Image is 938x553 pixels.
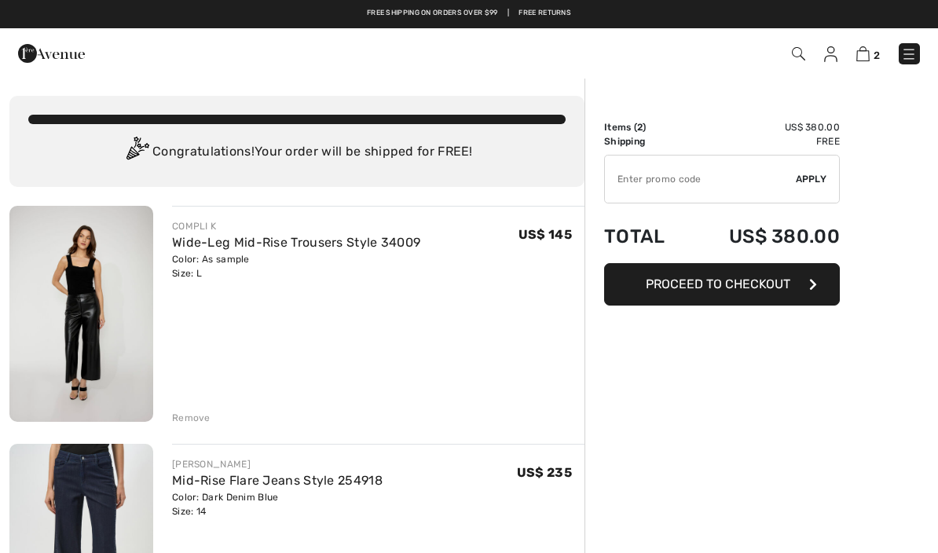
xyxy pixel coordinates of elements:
a: Free Returns [518,8,571,19]
img: Shopping Bag [856,46,870,61]
span: | [507,8,509,19]
span: Proceed to Checkout [646,276,790,291]
td: Items ( ) [604,120,687,134]
img: Congratulation2.svg [121,137,152,168]
input: Promo code [605,156,796,203]
span: US$ 145 [518,227,572,242]
div: Remove [172,411,211,425]
div: COMPLI K [172,219,420,233]
a: 2 [856,44,880,63]
td: Free [687,134,840,148]
a: Free shipping on orders over $99 [367,8,498,19]
td: Total [604,210,687,263]
span: 2 [637,122,643,133]
div: Congratulations! Your order will be shipped for FREE! [28,137,566,168]
div: Color: As sample Size: L [172,252,420,280]
span: US$ 235 [517,465,572,480]
td: Shipping [604,134,687,148]
span: 2 [874,49,880,61]
a: 1ère Avenue [18,45,85,60]
img: Menu [901,46,917,62]
img: Wide-Leg Mid-Rise Trousers Style 34009 [9,206,153,422]
td: US$ 380.00 [687,210,840,263]
span: Apply [796,172,827,186]
button: Proceed to Checkout [604,263,840,306]
img: My Info [824,46,837,62]
img: Search [792,47,805,60]
td: US$ 380.00 [687,120,840,134]
a: Mid-Rise Flare Jeans Style 254918 [172,473,383,488]
a: Wide-Leg Mid-Rise Trousers Style 34009 [172,235,420,250]
img: 1ère Avenue [18,38,85,69]
div: [PERSON_NAME] [172,457,383,471]
div: Color: Dark Denim Blue Size: 14 [172,490,383,518]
